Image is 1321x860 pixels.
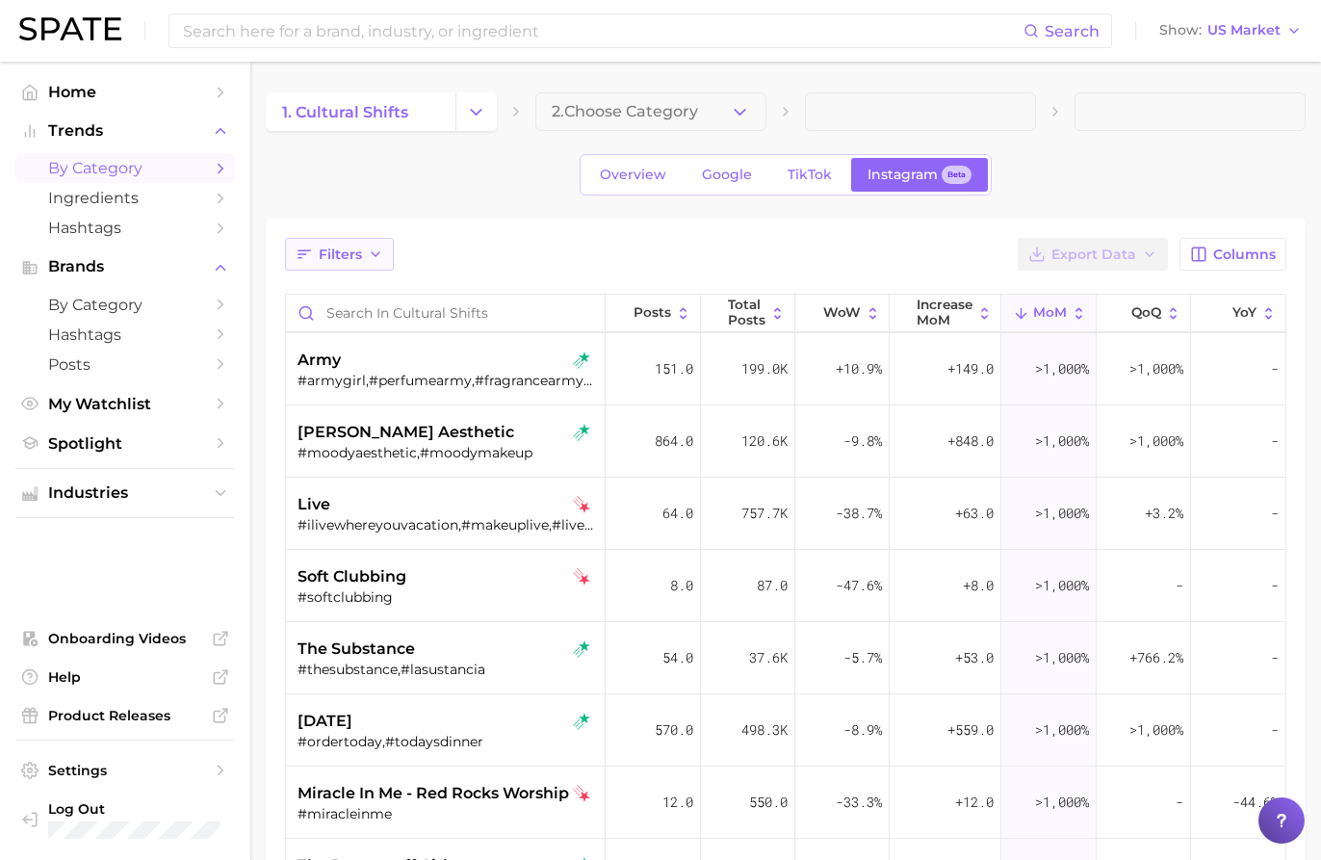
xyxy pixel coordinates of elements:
button: Brands [15,252,235,281]
span: live [298,493,330,516]
span: 864.0 [655,430,693,453]
span: >1,000% [1035,576,1089,594]
span: 87.0 [757,574,788,597]
span: My Watchlist [48,395,202,413]
span: - [1271,357,1279,380]
div: miracle in me - red rocks worship [286,767,606,839]
a: Ingredients [15,183,235,213]
span: Overview [600,167,666,183]
span: Industries [48,484,202,502]
a: Settings [15,756,235,785]
span: 120.6k [741,430,788,453]
span: 498.3k [741,718,788,742]
a: My Watchlist [15,389,235,419]
span: YoY [1232,305,1256,321]
button: miracle in me - red rocks worshipinstagram falling star#miracleinme12.0550.0-33.3%+12.0>1,000%--4... [286,767,1285,839]
span: - [1271,574,1279,597]
div: #softclubbing [298,588,598,606]
span: 550.0 [749,791,788,814]
button: armyinstagram rising star#armygirl,#perfumearmy,#fragrancearmy🔥151.0199.0k+10.9%+149.0>1,000%>1,0... [286,333,1285,405]
span: +63.0 [955,502,994,525]
a: Log out. Currently logged in with e-mail veronica_radyuk@us.amorepacific.com. [15,795,235,845]
span: MoM [1033,305,1067,321]
span: Google [702,167,752,183]
span: Columns [1213,247,1276,263]
input: Search in cultural shifts [286,295,605,331]
img: instagram rising star [573,424,590,441]
a: Hashtags [15,213,235,243]
span: Home [48,83,202,101]
span: the substance [298,638,415,661]
div: #ordertoday,#todaysdinner [298,733,598,750]
span: 570.0 [655,718,693,742]
span: -8.9% [843,718,882,742]
span: >1,000% [1129,720,1183,739]
span: - [1176,574,1183,597]
span: 12.0 [662,791,693,814]
span: -44.6% [1232,791,1279,814]
button: Trends [15,117,235,145]
img: instagram rising star [573,713,590,730]
button: Posts [606,295,700,332]
a: by Category [15,153,235,183]
img: instagram falling star [573,785,590,802]
img: instagram rising star [573,640,590,658]
span: Settings [48,762,202,779]
span: [DATE] [298,710,352,733]
a: InstagramBeta [851,158,988,192]
span: by Category [48,159,202,177]
button: Columns [1179,238,1286,271]
a: Help [15,663,235,691]
a: Product Releases [15,701,235,730]
span: 151.0 [655,357,693,380]
span: TikTok [788,167,832,183]
span: +8.0 [963,574,994,597]
span: >1,000% [1035,648,1089,666]
a: by Category [15,290,235,320]
span: +559.0 [947,718,994,742]
span: - [1176,791,1183,814]
a: 1. cultural shifts [266,92,455,131]
span: 64.0 [662,502,693,525]
span: +3.2% [1145,502,1183,525]
span: Log Out [48,800,312,818]
span: >1,000% [1035,359,1089,378]
span: +53.0 [955,646,994,669]
span: 2. Choose Category [552,103,698,120]
span: Brands [48,258,202,275]
button: Change Category [455,92,497,131]
span: Posts [634,305,671,321]
span: - [1271,646,1279,669]
input: Search here for a brand, industry, or ingredient [181,14,1023,47]
span: Onboarding Videos [48,630,202,647]
span: miracle in me - red rocks worship [298,782,569,805]
button: MoM [1001,295,1096,332]
button: Total Posts [701,295,795,332]
span: >1,000% [1035,793,1089,811]
div: #ilivewhereyouvacation,#makeuplive,#liveforfragrances [298,516,598,534]
span: - [1271,502,1279,525]
button: the substanceinstagram rising star#thesubstance,#lasustancia54.037.6k-5.7%+53.0>1,000%+766.2%- [286,622,1285,694]
span: -33.3% [836,791,882,814]
span: 757.7k [741,502,788,525]
span: Hashtags [48,219,202,237]
a: Onboarding Videos [15,624,235,653]
span: army [298,349,341,372]
span: WoW [823,305,861,321]
button: 2.Choose Category [535,92,766,131]
span: 199.0k [741,357,788,380]
span: >1,000% [1129,359,1183,378]
span: >1,000% [1035,431,1089,450]
span: +149.0 [947,357,994,380]
span: Filters [319,247,362,263]
div: #thesubstance,#lasustancia [298,661,598,678]
img: instagram rising star [573,352,590,369]
span: US Market [1207,25,1281,36]
span: QoQ [1131,305,1161,321]
span: Show [1159,25,1202,36]
span: Ingredients [48,189,202,207]
span: - [1271,430,1279,453]
span: Help [48,668,202,686]
button: WoW [795,295,890,332]
button: ShowUS Market [1154,18,1307,43]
